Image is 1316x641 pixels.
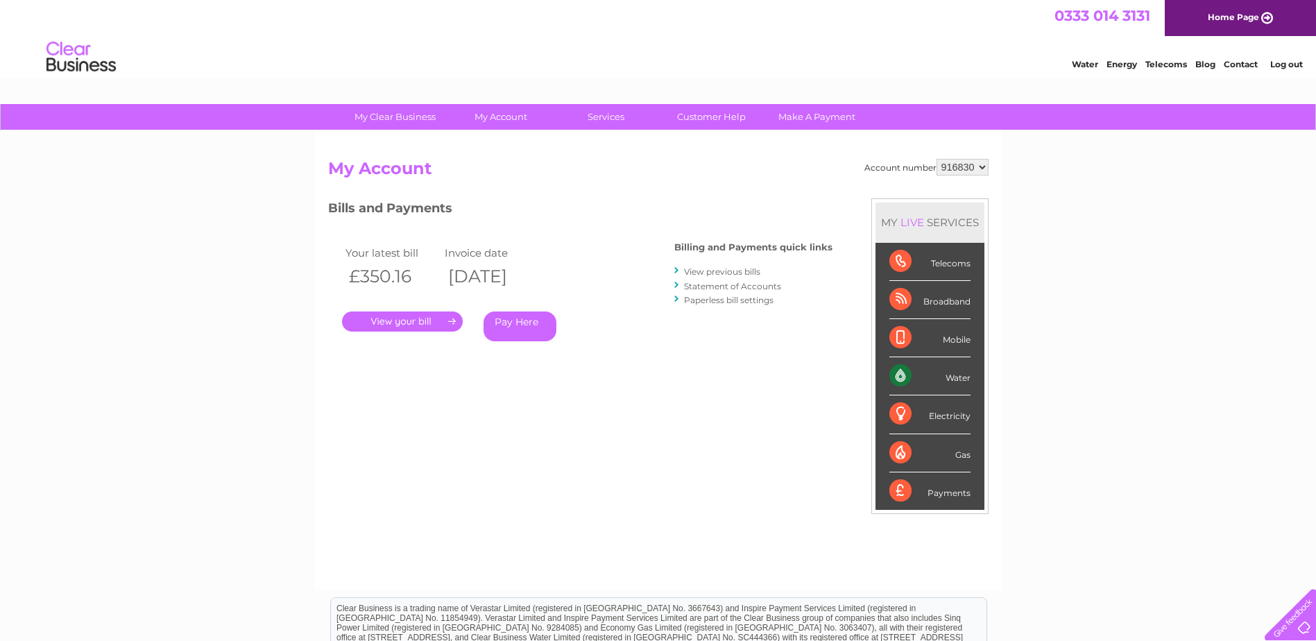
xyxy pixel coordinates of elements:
[1106,59,1137,69] a: Energy
[889,472,971,510] div: Payments
[684,281,781,291] a: Statement of Accounts
[684,295,774,305] a: Paperless bill settings
[889,243,971,281] div: Telecoms
[342,243,442,262] td: Your latest bill
[1224,59,1258,69] a: Contact
[484,311,556,341] a: Pay Here
[549,104,663,130] a: Services
[441,243,541,262] td: Invoice date
[331,8,986,67] div: Clear Business is a trading name of Verastar Limited (registered in [GEOGRAPHIC_DATA] No. 3667643...
[46,36,117,78] img: logo.png
[875,203,984,242] div: MY SERVICES
[889,395,971,434] div: Electricity
[889,434,971,472] div: Gas
[1054,7,1150,24] a: 0333 014 3131
[889,319,971,357] div: Mobile
[674,242,832,253] h4: Billing and Payments quick links
[760,104,874,130] a: Make A Payment
[898,216,927,229] div: LIVE
[328,198,832,223] h3: Bills and Payments
[441,262,541,291] th: [DATE]
[1270,59,1303,69] a: Log out
[889,281,971,319] div: Broadband
[1072,59,1098,69] a: Water
[443,104,558,130] a: My Account
[684,266,760,277] a: View previous bills
[328,159,989,185] h2: My Account
[1145,59,1187,69] a: Telecoms
[338,104,452,130] a: My Clear Business
[889,357,971,395] div: Water
[342,311,463,332] a: .
[342,262,442,291] th: £350.16
[654,104,769,130] a: Customer Help
[864,159,989,176] div: Account number
[1195,59,1215,69] a: Blog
